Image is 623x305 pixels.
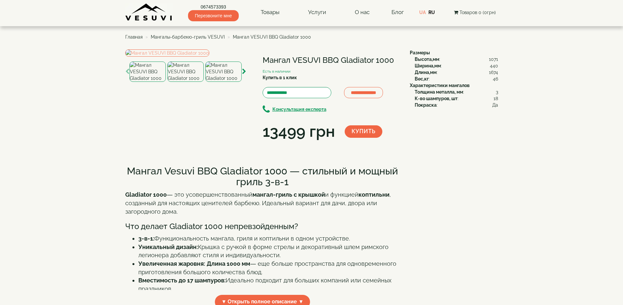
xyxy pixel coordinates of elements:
[415,89,463,95] b: Толщина металла, мм
[151,34,225,40] a: Мангалы-барбекю-гриль VESUVI
[415,56,498,63] div: :
[272,107,326,112] b: Консультация експерта
[415,63,498,69] div: :
[415,102,498,108] div: :
[125,191,167,198] strong: Gladiator 1000
[263,120,335,143] div: 13499 грн
[415,95,498,102] div: :
[415,102,437,108] b: Покраска
[490,63,498,69] span: 440
[125,222,400,231] h3: Что делает Gladiator 1000 непревзойденным?
[489,69,498,76] span: 1674
[188,4,239,10] a: 0674573393
[302,5,333,20] a: Услуги
[205,62,242,82] img: Мангал VESUVI BBQ Gladiator 1000
[252,191,325,198] strong: мангал-гриль с крышкой
[452,9,498,16] button: Товаров 0 (0грн)
[233,34,311,40] span: Мангал VESUVI BBQ Gladiator 1000
[138,243,198,250] strong: Уникальный дизайн:
[138,277,226,284] strong: Вместимость до 17 шампуров:
[125,166,400,187] h2: Мангал Vesuvi BBQ Gladiator 1000 — стильный и мощный гриль 3-в-1
[358,191,389,198] strong: коптильни
[492,102,498,108] span: Да
[415,70,437,75] b: Длина,мм
[167,62,204,82] img: Мангал VESUVI BBQ Gladiator 1000
[138,243,400,260] li: Крышка с ручкой в форме стрелы и декоративный шлем римского легионера добавляют стиля и индивидуа...
[130,62,166,82] img: Мангал VESUVI BBQ Gladiator 1000
[348,5,376,20] a: О нас
[419,10,426,15] a: UA
[263,69,290,74] small: Есть в наличии
[493,95,498,102] span: 18
[415,63,441,68] b: Ширина,мм
[207,260,250,267] strong: Длина 1000 мм
[125,3,173,21] img: Завод VESUVI
[415,69,498,76] div: :
[415,76,429,81] b: Вес,кг
[138,234,400,243] li: Функциональность мангала, гриля и коптильни в одном устройстве.
[428,10,435,15] a: RU
[391,9,404,15] a: Блог
[138,260,205,267] strong: Увеличенная жаровня:
[496,89,498,95] span: 3
[415,96,458,101] b: К-во шампуров, шт
[138,276,400,293] li: Идеально подходит для больших компаний или семейных праздников.
[345,125,382,138] button: Купить
[415,89,498,95] div: :
[125,34,143,40] a: Главная
[263,74,297,81] label: Купить в 1 клик
[459,10,496,15] span: Товаров 0 (0грн)
[410,50,430,55] b: Размеры
[415,76,498,82] div: :
[489,56,498,63] span: 1071
[415,57,439,62] b: Высота,мм
[138,260,400,276] li: — еще больше пространства для одновременного приготовления большого количества блюд.
[188,10,239,21] span: Перезвоните мне
[493,76,498,82] span: 46
[138,235,154,242] strong: 3-в-1:
[263,56,400,64] h1: Мангал VESUVI BBQ Gladiator 1000
[254,5,286,20] a: Товары
[125,49,209,57] img: Мангал VESUVI BBQ Gladiator 1000
[410,83,470,88] b: Характеристики мангалов
[125,190,400,216] p: — это усовершенствованный и функцией , созданный для настоящих ценителей барбекю. Идеальный вариа...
